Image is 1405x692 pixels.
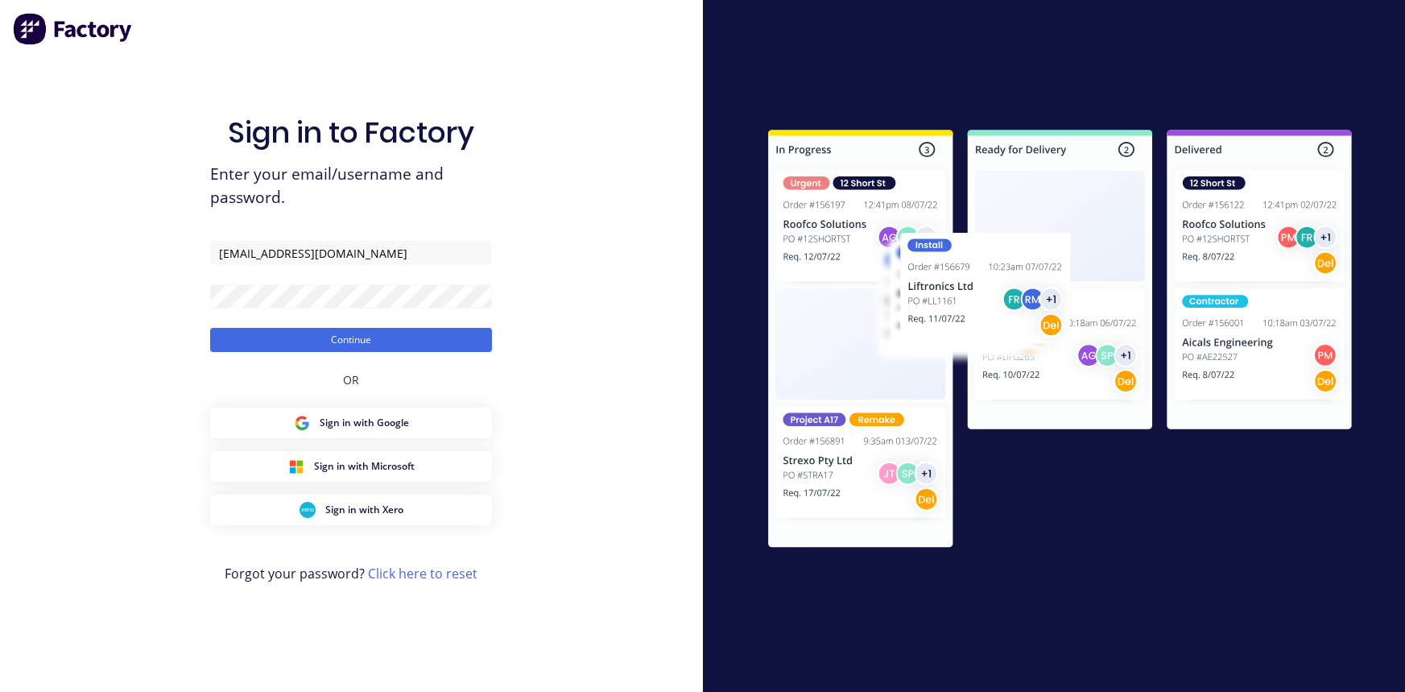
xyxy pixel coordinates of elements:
[210,241,492,265] input: Email/Username
[368,565,477,582] a: Click here to reset
[225,564,477,583] span: Forgot your password?
[325,503,403,517] span: Sign in with Xero
[210,328,492,352] button: Continue
[314,459,415,474] span: Sign in with Microsoft
[228,115,474,150] h1: Sign in to Factory
[300,502,316,518] img: Xero Sign in
[343,352,359,408] div: OR
[13,13,134,45] img: Factory
[733,97,1387,586] img: Sign in
[210,163,492,209] span: Enter your email/username and password.
[210,451,492,482] button: Microsoft Sign inSign in with Microsoft
[210,408,492,438] button: Google Sign inSign in with Google
[320,416,409,430] span: Sign in with Google
[294,415,310,431] img: Google Sign in
[288,458,304,474] img: Microsoft Sign in
[210,495,492,525] button: Xero Sign inSign in with Xero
